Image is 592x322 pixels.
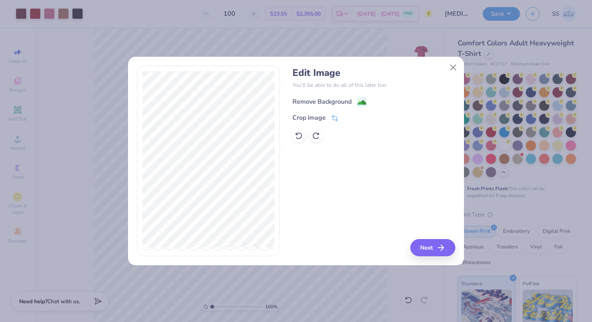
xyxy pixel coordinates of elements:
h4: Edit Image [292,67,455,79]
p: You’ll be able to do all of this later too. [292,81,455,89]
button: Next [410,239,455,256]
button: Close [446,60,461,75]
div: Remove Background [292,97,352,106]
div: Crop Image [292,113,326,122]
